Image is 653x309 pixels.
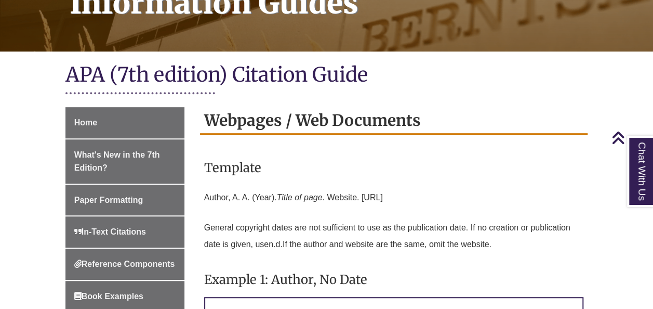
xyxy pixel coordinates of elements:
a: In-Text Citations [65,216,184,248]
span: Reference Components [74,260,175,268]
a: Home [65,107,184,138]
p: General copyright dates are not sufficient to use as the publication date. If no creation or publ... [204,215,584,257]
a: Back to Top [611,131,650,145]
span: n.d. [269,240,283,249]
h3: Template [204,156,584,180]
a: What's New in the 7th Edition? [65,139,184,184]
p: Author, A. A. (Year). . Website. [URL] [204,185,584,210]
em: Title of page [277,193,323,202]
h3: Example 1: Author, No Date [204,267,584,292]
a: Reference Components [65,249,184,280]
span: What's New in the 7th Edition? [74,150,160,173]
span: Paper Formatting [74,196,143,204]
h1: APA (7th edition) Citation Guide [65,62,588,89]
span: Home [74,118,97,127]
span: In-Text Citations [74,227,146,236]
h2: Webpages / Web Documents [200,107,588,135]
span: Book Examples [74,292,143,301]
a: Paper Formatting [65,185,184,216]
